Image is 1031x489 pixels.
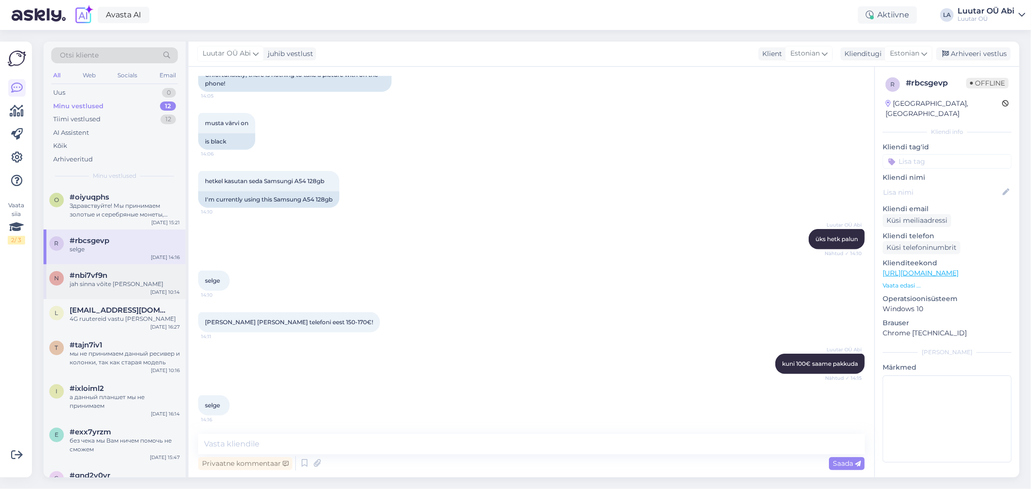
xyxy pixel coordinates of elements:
[201,150,237,158] span: 14:06
[758,49,782,59] div: Klient
[883,281,1012,290] p: Vaata edasi ...
[56,388,58,395] span: i
[70,245,180,254] div: selge
[891,81,895,88] span: r
[205,402,220,409] span: selge
[790,48,820,59] span: Estonian
[205,177,324,185] span: hetkel kasutan seda Samsungi A54 128gb
[198,191,339,208] div: I'm currently using this Samsung A54 128gb
[70,315,180,323] div: 4G ruutereid vastu [PERSON_NAME]
[93,172,136,180] span: Minu vestlused
[70,384,104,393] span: #ixloiml2
[70,201,180,219] div: Здравствуйте! Мы принимаем золотые и серебряные монеты, оценивая их по весу и содержанию драгоцен...
[883,304,1012,314] p: Windows 10
[883,258,1012,268] p: Klienditeekond
[201,208,237,216] span: 14:10
[151,367,180,374] div: [DATE] 10:16
[883,269,958,277] a: [URL][DOMAIN_NAME]
[833,459,861,468] span: Saada
[958,7,1015,15] div: Luutar OÜ Abi
[958,15,1015,23] div: Luutar OÜ
[55,431,58,438] span: e
[8,236,25,244] div: 2 / 3
[55,475,59,482] span: g
[883,187,1001,198] input: Lisa nimi
[8,49,26,68] img: Askly Logo
[70,306,170,315] span: lahtristo@gmail.com
[883,204,1012,214] p: Kliendi email
[883,128,1012,136] div: Kliendi info
[883,173,1012,183] p: Kliendi nimi
[966,78,1009,88] span: Offline
[70,236,109,245] span: #rbcsgevp
[116,69,139,82] div: Socials
[858,6,917,24] div: Aktiivne
[201,333,237,340] span: 14:11
[158,69,178,82] div: Email
[883,241,960,254] div: Küsi telefoninumbrit
[890,48,919,59] span: Estonian
[70,193,109,201] span: #oiyuqphs
[883,328,1012,338] p: Chrome [TECHNICAL_ID]
[203,48,251,59] span: Luutar OÜ Abi
[883,362,1012,373] p: Märkmed
[51,69,62,82] div: All
[883,318,1012,328] p: Brauser
[53,128,89,138] div: AI Assistent
[162,88,176,98] div: 0
[98,7,149,23] a: Avasta AI
[198,67,392,92] div: Unfortunately, there is nothing to take a picture with on the phone!
[160,115,176,124] div: 12
[940,8,954,22] div: LA
[53,155,93,164] div: Arhiveeritud
[70,280,180,288] div: jah sinna võite [PERSON_NAME]
[55,344,58,351] span: t
[54,196,59,203] span: o
[70,436,180,454] div: без чека мы Вам ничем помочь не сможем
[201,291,237,299] span: 14:10
[150,288,180,296] div: [DATE] 10:14
[151,254,180,261] div: [DATE] 14:16
[60,50,99,60] span: Otsi kliente
[198,133,255,150] div: is black
[70,428,111,436] span: #exx7yrzm
[815,235,858,243] span: üks hetk palun
[906,77,966,89] div: # rbcsgevp
[886,99,1002,119] div: [GEOGRAPHIC_DATA], [GEOGRAPHIC_DATA]
[81,69,98,82] div: Web
[205,277,220,284] span: selge
[201,416,237,423] span: 14:16
[70,393,180,410] div: а данный планшет мы не принимаем
[264,49,313,59] div: juhib vestlust
[883,348,1012,357] div: [PERSON_NAME]
[958,7,1025,23] a: Luutar OÜ AbiLuutar OÜ
[198,457,292,470] div: Privaatne kommentaar
[73,5,94,25] img: explore-ai
[883,294,1012,304] p: Operatsioonisüsteem
[826,346,862,353] span: Luutar OÜ Abi
[936,47,1011,60] div: Arhiveeri vestlus
[826,221,862,229] span: Luutar OÜ Abi
[150,454,180,461] div: [DATE] 15:47
[55,240,59,247] span: r
[70,471,110,480] span: #gnd2y0yr
[53,88,65,98] div: Uus
[883,231,1012,241] p: Kliendi telefon
[151,410,180,417] div: [DATE] 16:14
[841,49,882,59] div: Klienditugi
[201,92,237,100] span: 14:05
[53,101,103,111] div: Minu vestlused
[883,154,1012,169] input: Lisa tag
[151,219,180,226] div: [DATE] 15:21
[883,214,951,227] div: Küsi meiliaadressi
[55,309,58,316] span: l
[825,250,862,257] span: Nähtud ✓ 14:10
[53,141,67,151] div: Kõik
[70,271,107,280] span: #nbi7vf9n
[53,115,101,124] div: Tiimi vestlused
[70,341,102,349] span: #tajn7iv1
[8,201,25,244] div: Vaata siia
[205,318,373,326] span: [PERSON_NAME] [PERSON_NAME] telefoni eest 150-170€!
[825,374,862,382] span: Nähtud ✓ 14:15
[150,323,180,331] div: [DATE] 16:27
